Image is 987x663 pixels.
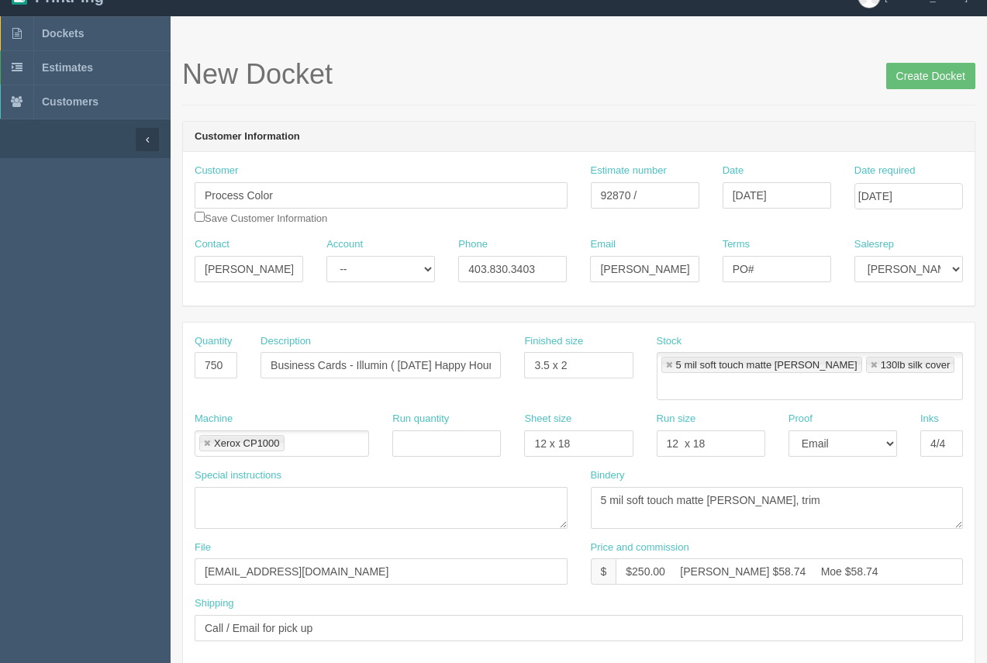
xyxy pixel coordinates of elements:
[261,334,311,349] label: Description
[195,540,211,555] label: File
[881,360,951,370] div: 130lb silk cover
[657,334,682,349] label: Stock
[591,540,689,555] label: Price and commission
[657,412,696,426] label: Run size
[591,164,667,178] label: Estimate number
[591,487,964,529] textarea: trim
[854,237,894,252] label: Salesrep
[326,237,363,252] label: Account
[195,468,281,483] label: Special instructions
[214,438,280,448] div: Xerox CP1000
[676,360,858,370] div: 5 mil soft touch matte [PERSON_NAME]
[458,237,488,252] label: Phone
[524,334,583,349] label: Finished size
[42,61,93,74] span: Estimates
[392,412,449,426] label: Run quantity
[183,122,975,153] header: Customer Information
[854,164,916,178] label: Date required
[195,412,233,426] label: Machine
[723,237,750,252] label: Terms
[195,164,238,178] label: Customer
[42,95,98,108] span: Customers
[591,468,625,483] label: Bindery
[195,164,568,226] div: Save Customer Information
[524,412,571,426] label: Sheet size
[920,412,939,426] label: Inks
[723,164,744,178] label: Date
[182,59,975,90] h1: New Docket
[789,412,813,426] label: Proof
[886,63,975,89] input: Create Docket
[42,27,84,40] span: Dockets
[195,334,232,349] label: Quantity
[591,558,616,585] div: $
[590,237,616,252] label: Email
[195,237,229,252] label: Contact
[195,182,568,209] input: Enter customer name
[195,596,234,611] label: Shipping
